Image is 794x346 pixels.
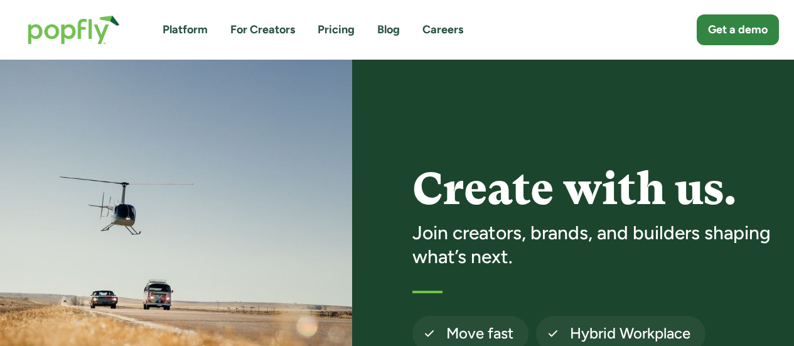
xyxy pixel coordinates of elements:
h3: Join creators, brands, and builders shaping what’s next. [412,221,780,268]
a: Pricing [318,22,355,38]
a: For Creators [230,22,295,38]
a: Blog [377,22,400,38]
a: Get a demo [697,14,779,45]
h4: Move fast [446,323,513,343]
a: Careers [422,22,463,38]
a: Platform [163,22,208,38]
h4: Hybrid Workplace [570,323,690,343]
a: home [15,3,132,57]
h1: Create with us. [412,165,780,214]
div: Get a demo [708,22,768,38]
